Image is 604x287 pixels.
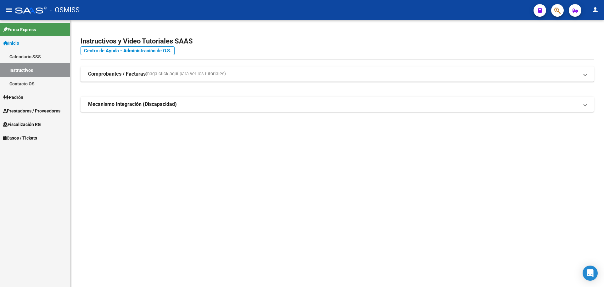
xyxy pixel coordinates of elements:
mat-expansion-panel-header: Comprobantes / Facturas(haga click aquí para ver los tutoriales) [81,66,594,82]
mat-icon: person [591,6,599,14]
span: (haga click aquí para ver los tutoriales) [146,71,226,77]
span: Prestadores / Proveedores [3,107,60,114]
strong: Mecanismo Integración (Discapacidad) [88,101,177,108]
span: Fiscalización RG [3,121,41,128]
span: Inicio [3,40,19,47]
mat-expansion-panel-header: Mecanismo Integración (Discapacidad) [81,97,594,112]
h2: Instructivos y Video Tutoriales SAAS [81,35,594,47]
span: Padrón [3,94,23,101]
strong: Comprobantes / Facturas [88,71,146,77]
mat-icon: menu [5,6,13,14]
div: Open Intercom Messenger [583,266,598,281]
span: - OSMISS [50,3,80,17]
span: Firma Express [3,26,36,33]
a: Centro de Ayuda - Administración de O.S. [81,46,175,55]
span: Casos / Tickets [3,135,37,141]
